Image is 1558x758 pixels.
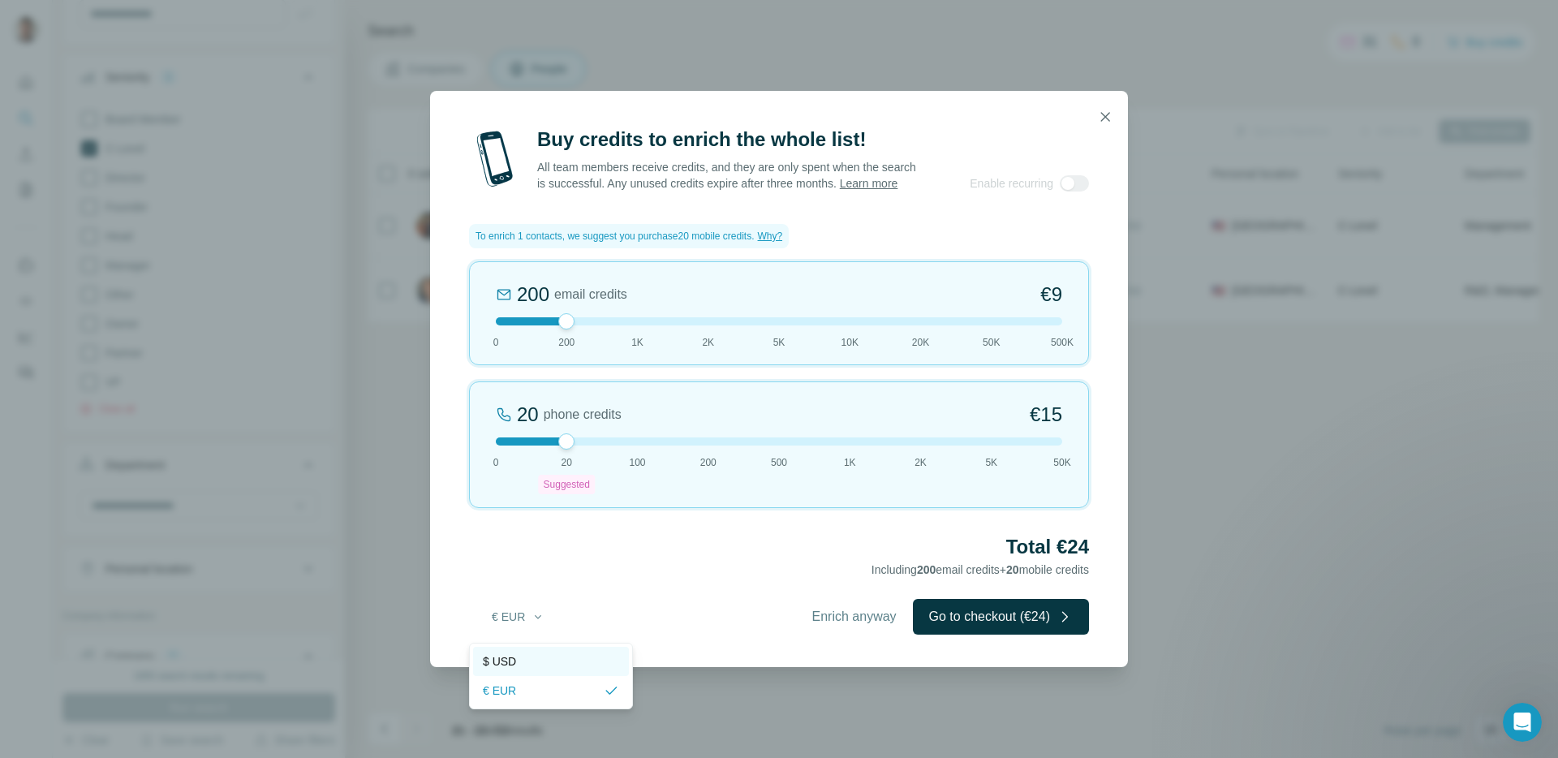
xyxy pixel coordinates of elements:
span: 1K [844,455,856,470]
iframe: Intercom live chat [1503,703,1542,742]
span: 5K [985,455,997,470]
span: Why? [758,230,783,242]
div: 200 [517,282,549,308]
span: 20 [562,455,572,470]
span: €9 [1040,282,1062,308]
span: To enrich 1 contacts, we suggest you purchase 20 mobile credits . [476,229,755,243]
img: mobile-phone [469,127,521,192]
span: 5K [773,335,785,350]
button: Enrich anyway [796,599,913,635]
span: 0 [493,455,499,470]
span: 500K [1051,335,1074,350]
span: 200 [917,563,936,576]
span: Including email credits + mobile credits [872,563,1089,576]
span: 100 [629,455,645,470]
span: 1K [631,335,643,350]
span: 50K [1053,455,1070,470]
span: $ USD [483,653,516,670]
span: 50K [983,335,1000,350]
span: 20K [912,335,929,350]
span: 2K [915,455,927,470]
span: email credits [554,285,627,304]
span: Enable recurring [970,175,1053,192]
span: Enrich anyway [812,607,897,627]
span: phone credits [544,405,622,424]
span: 500 [771,455,787,470]
span: 200 [700,455,717,470]
div: 20 [517,402,539,428]
a: Learn more [840,177,898,190]
span: 200 [558,335,575,350]
span: €15 [1030,402,1062,428]
span: 20 [1006,563,1019,576]
span: 0 [493,335,499,350]
button: € EUR [480,602,556,631]
h2: Total €24 [469,534,1089,560]
span: 2K [702,335,714,350]
span: 10K [841,335,859,350]
p: All team members receive credits, and they are only spent when the search is successful. Any unus... [537,159,918,192]
div: Suggested [539,475,595,494]
button: Go to checkout (€24) [913,599,1089,635]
